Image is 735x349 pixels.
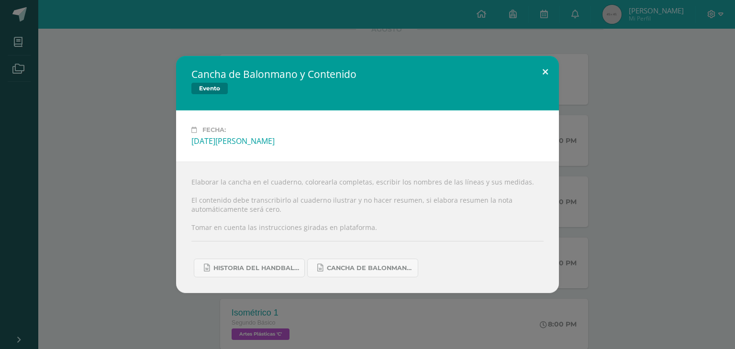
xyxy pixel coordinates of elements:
[194,259,305,277] a: Historia del handball.docx
[307,259,418,277] a: Cancha de Balonmano.docx
[202,126,226,133] span: Fecha:
[176,162,559,293] div: Elaborar la cancha en el cuaderno, colorearla completas, escribir los nombres de las líneas y sus...
[532,56,559,88] button: Close (Esc)
[191,136,544,146] div: [DATE][PERSON_NAME]
[213,264,300,272] span: Historia del handball.docx
[327,264,413,272] span: Cancha de Balonmano.docx
[191,67,356,81] h2: Cancha de Balonmano y Contenido
[191,83,228,94] span: Evento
